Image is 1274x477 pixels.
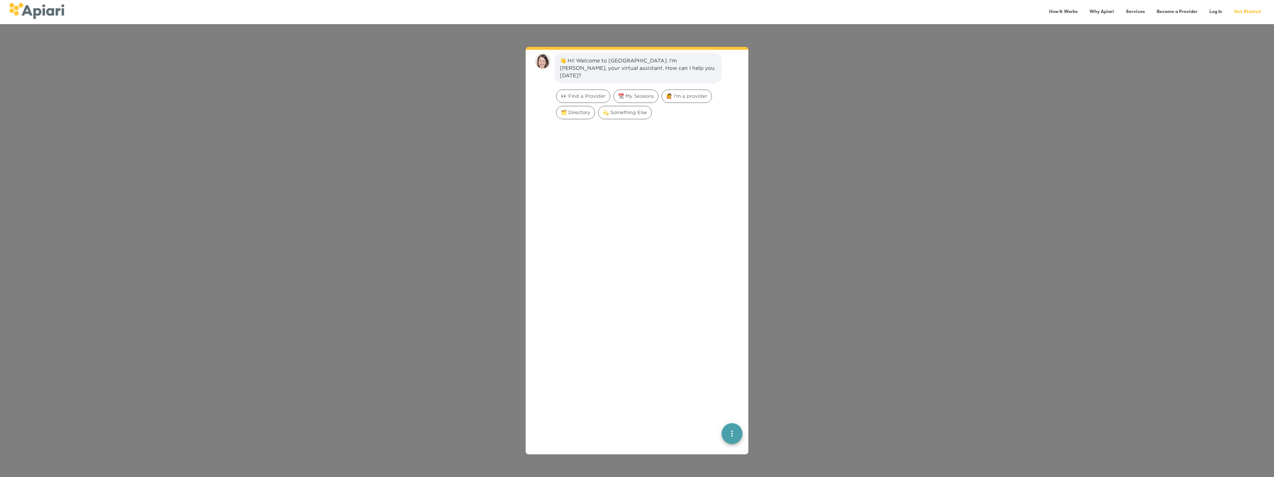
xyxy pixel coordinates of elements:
span: 📆 My Sessions [614,93,658,100]
img: logo [9,3,64,19]
button: quick menu [722,423,742,444]
span: 🗂️ Directory [556,109,595,116]
a: Become a Provider [1152,4,1202,20]
div: 🗂️ Directory [556,106,595,119]
span: 👀 Find a Provider [556,93,610,100]
div: 💫 Something Else [598,106,652,119]
a: How It Works [1045,4,1082,20]
a: Why Apiari [1085,4,1118,20]
span: 🙋 I'm a provider [662,93,712,100]
span: 💫 Something Else [598,109,651,116]
a: Log In [1205,4,1226,20]
div: 👋 Hi! Welcome to [GEOGRAPHIC_DATA]. I'm [PERSON_NAME], your virtual assistant. How can I help you... [560,57,716,79]
div: 👀 Find a Provider [556,90,610,103]
a: Services [1121,4,1149,20]
div: 📆 My Sessions [613,90,659,103]
div: 🙋 I'm a provider [661,90,712,103]
a: Get Started [1229,4,1265,20]
img: amy.37686e0395c82528988e.png [535,53,551,69]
